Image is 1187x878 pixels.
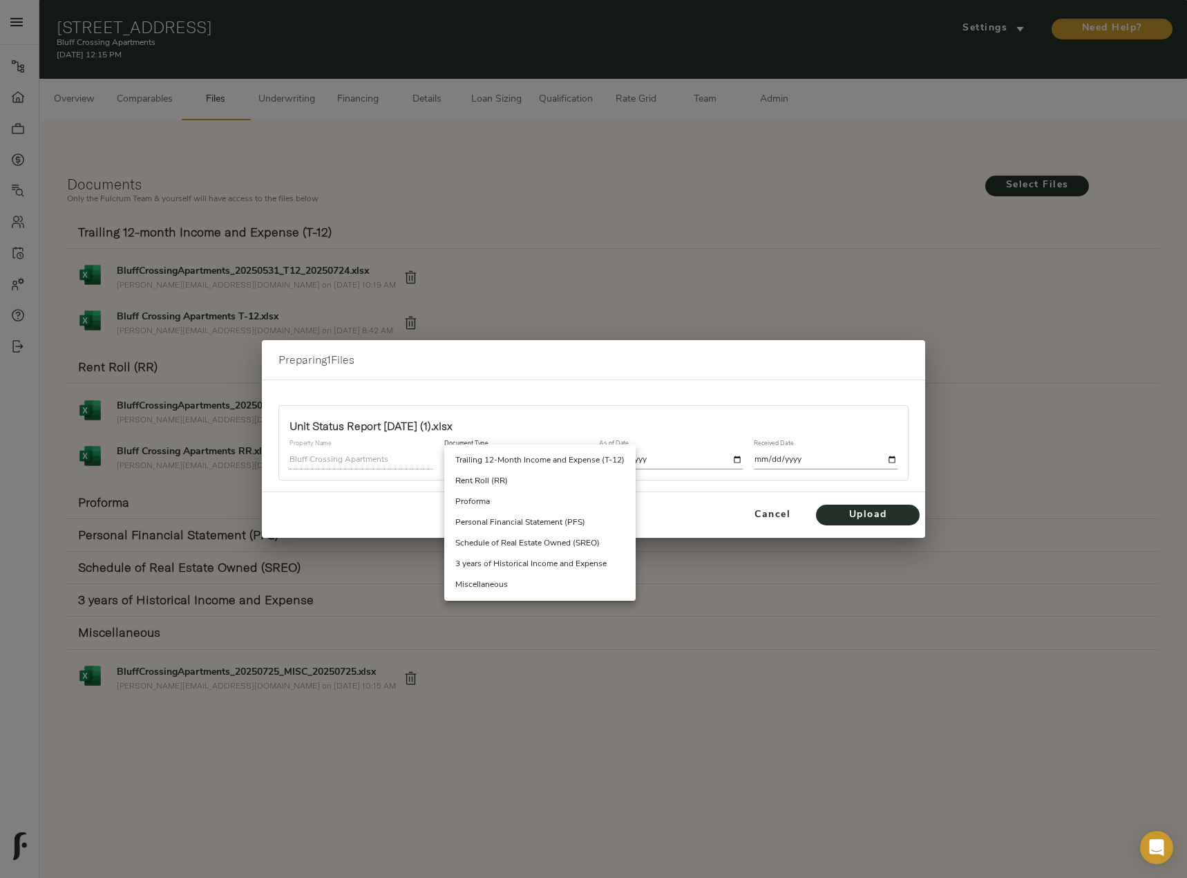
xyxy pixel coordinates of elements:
[444,533,636,554] li: Schedule of Real Estate Owned (SREO)
[444,471,636,492] li: Rent Roll (RR)
[444,450,636,471] li: Trailing 12-Month Income and Expense (T-12)
[444,492,636,512] li: Proforma
[1140,831,1173,864] div: Open Intercom Messenger
[444,554,636,575] li: 3 years of Historical Income and Expense
[444,575,636,595] li: Miscellaneous
[444,512,636,533] li: Personal Financial Statement (PFS)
